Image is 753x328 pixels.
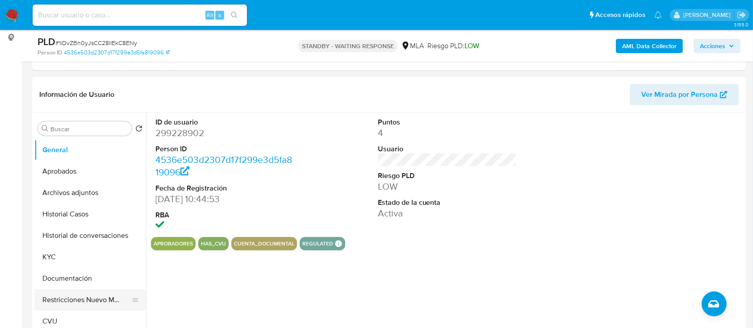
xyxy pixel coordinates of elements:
[34,161,146,182] button: Aprobados
[700,39,725,53] span: Acciones
[33,9,247,21] input: Buscar usuario o caso...
[378,127,517,139] dd: 4
[155,183,295,193] dt: Fecha de Registración
[378,180,517,193] dd: LOW
[302,242,333,245] button: regulated
[654,11,662,19] a: Notificaciones
[218,11,221,19] span: s
[378,171,517,181] dt: Riesgo PLD
[630,84,739,105] button: Ver Mirada por Persona
[38,34,55,49] b: PLD
[622,39,677,53] b: AML Data Collector
[34,289,139,311] button: Restricciones Nuevo Mundo
[378,198,517,208] dt: Estado de la cuenta
[64,49,170,57] a: 4536e503d2307d17f299e3d5fa819096
[34,268,146,289] button: Documentación
[694,39,740,53] button: Acciones
[201,242,226,245] button: has_cvu
[155,193,295,205] dd: [DATE] 10:44:53
[34,182,146,203] button: Archivos adjuntos
[737,10,746,20] a: Salir
[135,125,142,135] button: Volver al orden por defecto
[464,41,479,51] span: LOW
[234,242,294,245] button: cuenta_documental
[34,139,146,161] button: General
[34,203,146,225] button: Historial Casos
[683,11,734,19] p: roxana.vasquez@mercadolibre.com
[378,117,517,127] dt: Puntos
[298,40,397,52] p: STANDBY - WAITING RESPONSE
[39,90,114,99] h1: Información de Usuario
[155,210,295,220] dt: RBA
[155,127,295,139] dd: 299228902
[50,125,128,133] input: Buscar
[155,144,295,154] dt: Person ID
[206,11,213,19] span: Alt
[38,49,62,57] b: Person ID
[155,153,292,179] a: 4536e503d2307d17f299e3d5fa819096
[427,41,479,51] span: Riesgo PLD:
[154,242,193,245] button: Aprobadores
[378,207,517,220] dd: Activa
[734,21,749,28] span: 3.155.0
[641,84,718,105] span: Ver Mirada por Persona
[616,39,683,53] button: AML Data Collector
[42,125,49,132] button: Buscar
[378,144,517,154] dt: Usuario
[34,246,146,268] button: KYC
[595,10,645,20] span: Accesos rápidos
[34,225,146,246] button: Historial de conversaciones
[401,41,424,51] div: MLA
[155,117,295,127] dt: ID de usuario
[55,38,137,47] span: # 1iDvZBn0yJsCC28lIEkC8ENy
[225,9,243,21] button: search-icon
